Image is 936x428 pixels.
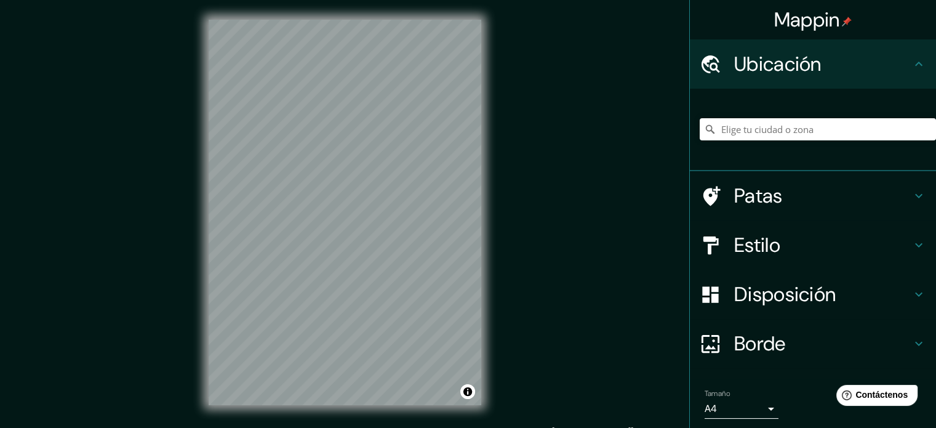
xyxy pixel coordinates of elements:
img: pin-icon.png [842,17,852,26]
font: Disposición [734,281,836,307]
font: A4 [705,402,717,415]
font: Borde [734,331,786,357]
font: Patas [734,183,783,209]
canvas: Mapa [209,20,481,405]
font: Ubicación [734,51,822,77]
button: Activar o desactivar atribución [460,384,475,399]
div: Disposición [690,270,936,319]
div: Estilo [690,220,936,270]
iframe: Lanzador de widgets de ayuda [826,380,922,414]
div: Borde [690,319,936,368]
font: Tamaño [705,389,730,398]
input: Elige tu ciudad o zona [700,118,936,140]
font: Estilo [734,232,780,258]
div: Patas [690,171,936,220]
font: Mappin [774,7,840,33]
div: Ubicación [690,39,936,89]
div: A4 [705,399,778,419]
